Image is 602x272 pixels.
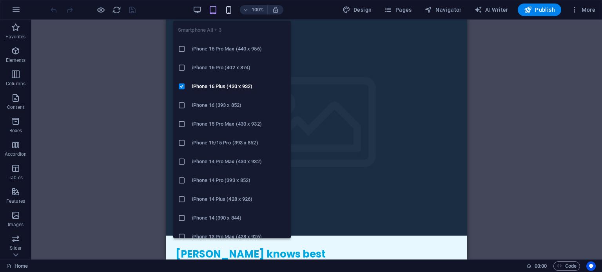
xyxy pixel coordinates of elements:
p: Images [8,222,24,228]
h6: iPhone 14 (390 x 844) [192,213,286,223]
button: AI Writer [471,4,511,16]
button: Navigator [421,4,465,16]
button: Design [339,4,375,16]
button: Publish [518,4,561,16]
span: Publish [524,6,555,14]
p: Favorites [5,34,25,40]
p: Tables [9,175,23,181]
h6: iPhone 14 Plus (428 x 926) [192,195,286,204]
span: Pages [384,6,412,14]
button: More [568,4,598,16]
a: Click to cancel selection. Double-click to open Pages [6,261,28,271]
h6: iPhone 15 Pro Max (430 x 932) [192,119,286,129]
i: Reload page [112,5,121,14]
h6: iPhone 16 Pro (402 x 874) [192,63,286,72]
span: Design [343,6,372,14]
h6: iPhone 14 Pro (393 x 852) [192,176,286,185]
button: 100% [240,5,268,14]
span: AI Writer [474,6,508,14]
button: Pages [381,4,415,16]
i: On resize automatically adjust zoom level to fit chosen device. [272,6,279,13]
p: Content [7,104,24,110]
h6: iPhone 16 Pro Max (440 x 956) [192,44,286,54]
h6: 100% [252,5,264,14]
p: Elements [6,57,26,63]
div: Design (Ctrl+Alt+Y) [339,4,375,16]
h6: Session time [526,261,547,271]
button: Usercentrics [586,261,596,271]
p: Accordion [5,151,27,157]
span: More [571,6,595,14]
button: Code [553,261,580,271]
h6: iPhone 16 Plus (430 x 932) [192,82,286,91]
h6: iPhone 14 Pro Max (430 x 932) [192,157,286,166]
h6: iPhone 16 (393 x 852) [192,101,286,110]
span: 00 00 [535,261,547,271]
h6: iPhone 13 Pro Max (428 x 926) [192,232,286,241]
button: reload [112,5,121,14]
span: Code [557,261,577,271]
p: Features [6,198,25,204]
h6: iPhone 15/15 Pro (393 x 852) [192,138,286,148]
p: Slider [10,245,22,251]
span: Navigator [424,6,462,14]
span: : [540,263,541,269]
p: Columns [6,81,25,87]
button: Click here to leave preview mode and continue editing [96,5,105,14]
p: Boxes [9,128,22,134]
